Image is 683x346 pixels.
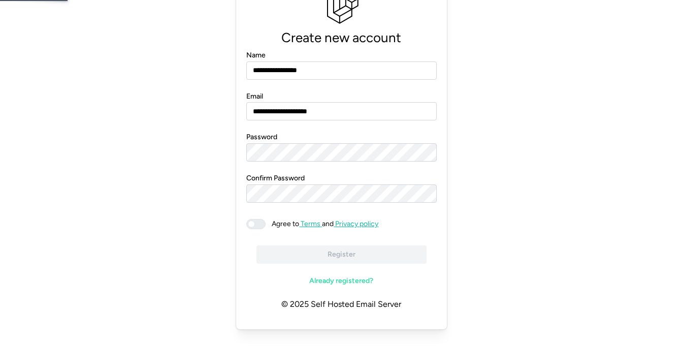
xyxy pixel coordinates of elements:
[246,132,277,143] label: Password
[246,27,436,49] p: Create new account
[246,173,305,184] label: Confirm Password
[334,219,378,228] a: Privacy policy
[256,245,426,264] button: Register
[256,272,426,290] a: Already registered?
[309,272,373,290] span: Already registered?
[272,219,299,228] span: Agree to
[328,246,355,263] span: Register
[246,91,263,102] label: Email
[266,219,378,229] span: and
[246,50,266,61] label: Name
[246,290,436,319] p: © 2025 Self Hosted Email Server
[299,219,322,228] a: Terms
